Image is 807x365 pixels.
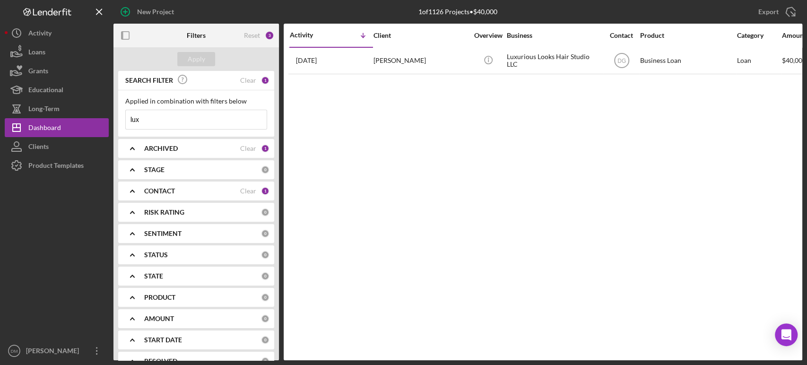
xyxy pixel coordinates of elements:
[418,8,497,16] div: 1 of 1126 Projects • $40,000
[144,230,182,237] b: SENTIMENT
[296,57,317,64] time: 2025-06-24 18:51
[290,31,331,39] div: Activity
[240,145,256,152] div: Clear
[144,209,184,216] b: RISK RATING
[144,272,163,280] b: STATE
[507,32,601,39] div: Business
[125,77,173,84] b: SEARCH FILTER
[144,357,177,365] b: RESOLVED
[373,32,468,39] div: Client
[144,336,182,344] b: START DATE
[240,187,256,195] div: Clear
[5,341,109,360] button: DM[PERSON_NAME]
[144,145,178,152] b: ARCHIVED
[749,2,802,21] button: Export
[604,32,639,39] div: Contact
[5,137,109,156] button: Clients
[28,24,52,45] div: Activity
[470,32,506,39] div: Overview
[177,52,215,66] button: Apply
[5,80,109,99] button: Educational
[28,137,49,158] div: Clients
[144,251,168,259] b: STATUS
[144,315,174,322] b: AMOUNT
[261,165,269,174] div: 0
[737,32,781,39] div: Category
[144,166,165,174] b: STAGE
[265,31,274,40] div: 3
[125,97,267,105] div: Applied in combination with filters below
[5,156,109,175] button: Product Templates
[261,272,269,280] div: 0
[261,187,269,195] div: 1
[24,341,85,363] div: [PERSON_NAME]
[187,32,206,39] b: Filters
[261,208,269,217] div: 0
[261,251,269,259] div: 0
[261,229,269,238] div: 0
[188,52,205,66] div: Apply
[373,48,468,73] div: [PERSON_NAME]
[137,2,174,21] div: New Project
[144,187,175,195] b: CONTACT
[5,43,109,61] button: Loans
[28,156,84,177] div: Product Templates
[5,24,109,43] button: Activity
[775,323,798,346] div: Open Intercom Messenger
[640,48,735,73] div: Business Loan
[640,32,735,39] div: Product
[261,293,269,302] div: 0
[758,2,779,21] div: Export
[737,48,781,73] div: Loan
[261,336,269,344] div: 0
[28,118,61,139] div: Dashboard
[617,58,626,64] text: DG
[507,48,601,73] div: Luxurious Looks Hair Studio LLC
[28,61,48,83] div: Grants
[240,77,256,84] div: Clear
[11,348,18,354] text: DM
[28,80,63,102] div: Educational
[261,144,269,153] div: 1
[28,99,60,121] div: Long-Term
[5,61,109,80] button: Grants
[144,294,175,301] b: PRODUCT
[261,76,269,85] div: 1
[244,32,260,39] div: Reset
[28,43,45,64] div: Loans
[261,314,269,323] div: 0
[113,2,183,21] button: New Project
[5,99,109,118] button: Long-Term
[5,118,109,137] button: Dashboard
